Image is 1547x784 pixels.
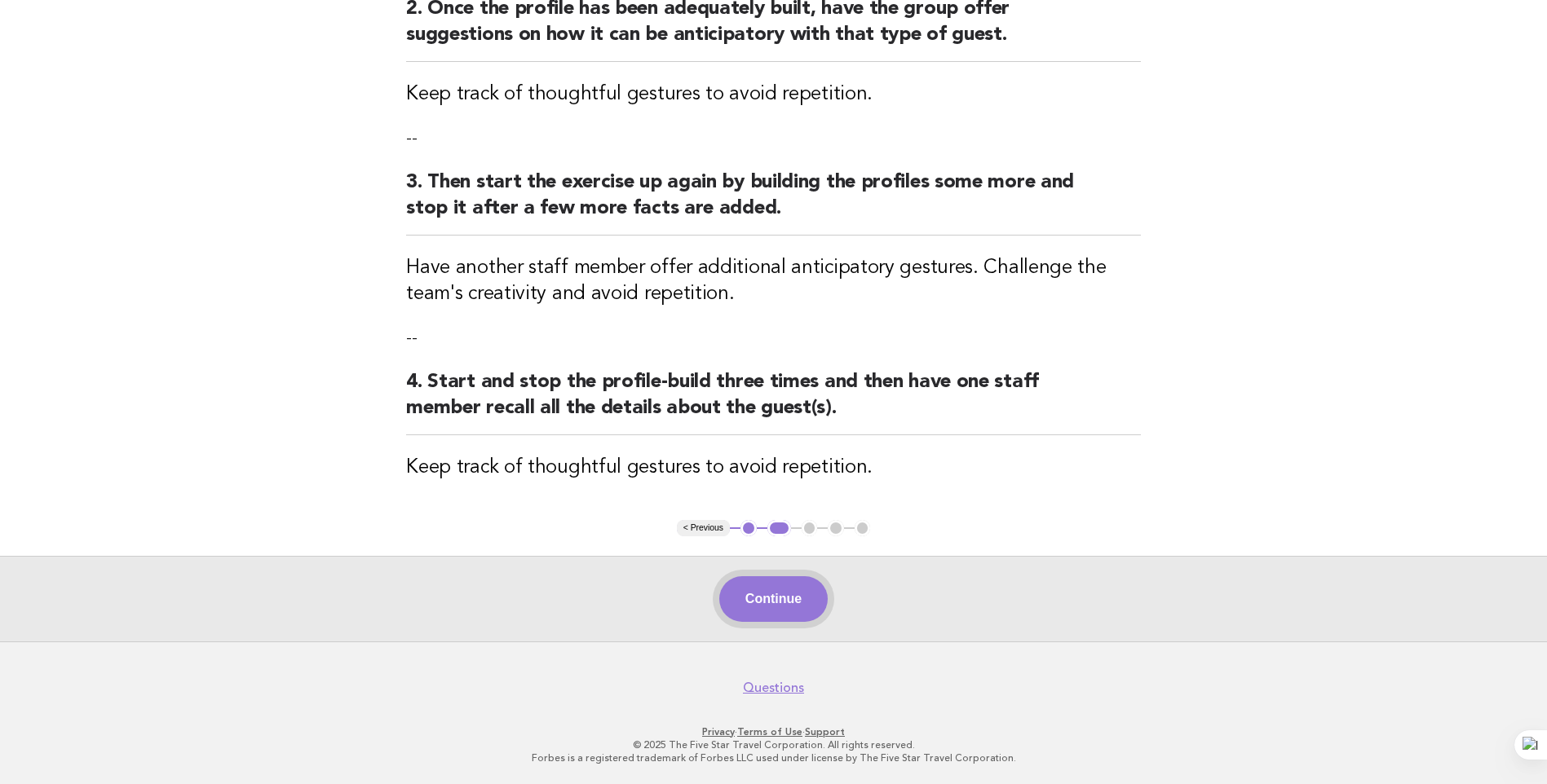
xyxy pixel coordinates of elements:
p: · · [275,725,1273,738]
p: Forbes is a registered trademark of Forbes LLC used under license by The Five Star Travel Corpora... [275,751,1273,764]
h3: Keep track of thoughtful gestures to avoid repetition. [406,81,1141,108]
button: 1 [740,520,757,536]
a: Terms of Use [737,726,802,738]
p: -- [406,127,1141,150]
button: Continue [719,576,828,622]
p: © 2025 The Five Star Travel Corporation. All rights reserved. [275,738,1273,751]
h2: 4. Start and stop the profile-build three times and then have one staff member recall all the det... [406,369,1141,435]
h3: Have another staff member offer additional anticipatory gestures. Challenge the team's creativity... [406,255,1141,307]
a: Questions [743,680,804,696]
h3: Keep track of thoughtful gestures to avoid repetition. [406,455,1141,481]
p: -- [406,327,1141,350]
a: Support [805,726,845,738]
button: < Previous [677,520,730,536]
a: Privacy [702,726,735,738]
h2: 3. Then start the exercise up again by building the profiles some more and stop it after a few mo... [406,170,1141,236]
button: 2 [767,520,791,536]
